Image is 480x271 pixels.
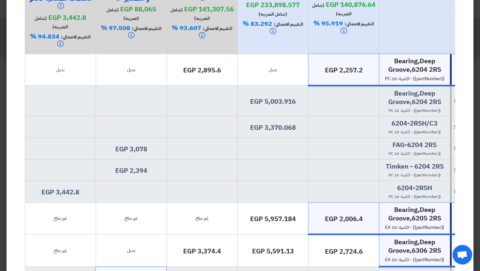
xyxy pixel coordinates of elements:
[99,66,164,73] div: بديل
[28,188,93,196] h4: egp 3,442.8
[311,247,376,256] h4: egp 2,724.6
[243,19,272,28] span: 83.292 %
[172,23,201,33] span: 93.607 %
[382,89,447,106] h4: Bearing,Deep Groove,6204 2RS
[312,2,352,17] span: (شامل الضريبه)
[389,129,440,135] span: {{partNumber}} - الكمية: 20 PC
[99,215,164,222] div: غير متاح
[170,7,210,22] span: (شامل الضريبه)
[389,194,440,200] span: {{partNumber}} - الكمية: 20 PC
[169,215,235,222] div: غير متاح
[240,247,306,255] h4: egp 5,591.13
[99,247,164,254] div: بديل
[382,141,447,149] h4: FAG-6204 2RS
[120,4,156,14] span: egp 88,065
[450,116,463,138] td: 1.2
[311,66,376,74] h4: egp 2,257.2
[450,54,463,86] td: 1
[450,203,463,234] td: 2
[30,31,59,41] span: 94.834 %
[35,15,68,30] span: (شامل الضريبه)
[99,145,164,153] h4: egp 3,078
[344,21,374,27] span: التقييم الاجمالي:
[203,25,232,32] span: التقييم الاجمالي:
[28,66,93,73] div: بديل
[450,159,463,181] td: 1.4
[240,66,306,73] div: بديل
[240,215,306,223] h4: egp 5,957.184
[450,181,463,203] td: 1.5
[132,25,161,32] span: التقييم الاجمالي:
[106,7,139,22] span: (شامل الضريبه)
[382,238,447,255] h4: Bearing,Deep Groove,6306 2RS
[169,247,235,255] h4: egp 3,374.4
[101,23,130,33] span: 97.508 %
[184,4,234,14] span: egp 141,307.56
[240,97,306,106] h4: egp 5,003.916
[259,11,287,18] span: (شامل الضريبه)
[389,172,440,178] span: {{partNumber}} - الكمية: 20 PC
[450,234,463,267] td: 3
[313,18,343,28] span: 95.919 %
[61,34,90,40] span: التقييم الاجمالي:
[382,205,447,222] h4: Bearing,Deep Groove,6205 2RS
[389,151,440,157] span: {{partNumber}} - الكمية: 20 PC
[48,13,86,23] span: egp 3,442.8
[385,256,444,263] span: {{partNumber}} - الكمية: 10 EA
[311,215,376,223] h4: egp 2,006.4
[240,123,306,132] h4: egp 3,370.068
[28,247,93,254] div: غير متاح
[99,166,164,175] h4: egp 2,394
[385,75,444,82] span: {{partNumber}} - الكمية: 20 PC
[274,21,303,28] span: التقييم الاجمالي:
[28,215,93,222] div: غير متاح
[389,108,440,113] span: {{partNumber}} - الكمية: 20 PC
[382,184,447,192] h4: 6204-2RSH
[453,245,472,264] div: Open chat
[169,66,235,74] h4: egp 2,895.6
[382,119,447,128] h4: 6204-2RSH/C3
[450,86,463,116] td: 1.1
[382,162,447,171] h4: Timken - 6204 2RS
[450,138,463,159] td: 1.3
[385,224,444,231] span: {{partNumber}} - الكمية: 20 EA
[382,57,447,74] h4: Bearing,Deep Groove,6204 2RS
